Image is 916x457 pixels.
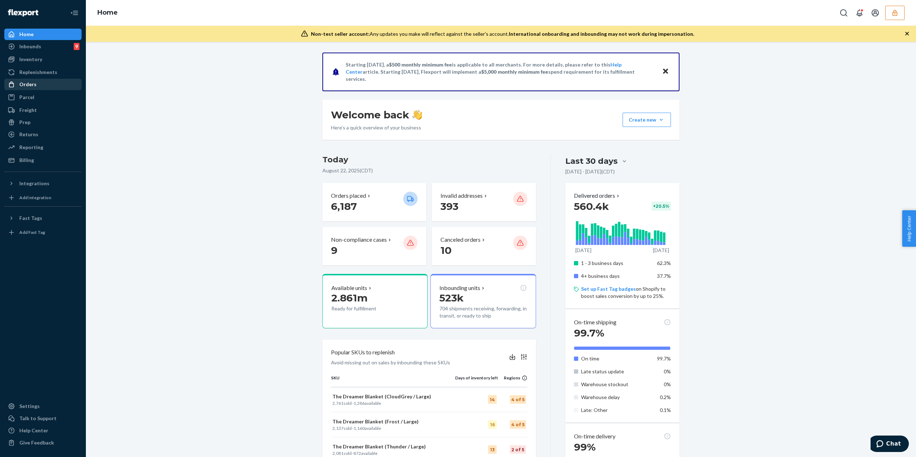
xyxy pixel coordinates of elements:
span: 2,081 [332,451,343,456]
a: Prep [4,117,82,128]
p: Non-compliance cases [331,236,387,244]
p: Starting [DATE], a is applicable to all merchants. For more details, please refer to this article... [346,61,655,83]
span: International onboarding and inbounding may not work during impersonation. [509,31,694,37]
div: 4 of 5 [510,420,526,429]
a: Freight [4,104,82,116]
a: Inventory [4,54,82,65]
span: 99% [574,441,596,453]
div: Add Fast Tag [19,229,45,235]
div: Inbounds [19,43,41,50]
span: 1,286 [354,401,365,406]
div: Replenishments [19,69,57,76]
p: On-time delivery [574,432,615,441]
p: [DATE] [653,247,669,254]
div: 16 [488,420,497,429]
p: Late: Other [581,407,652,414]
div: Parcel [19,94,34,101]
span: 2.861m [331,292,367,304]
div: Returns [19,131,38,138]
div: Add Integration [19,195,51,201]
div: Home [19,31,34,38]
button: Inbounding units523k704 shipments receiving, forwarding, in transit, or ready to ship [430,274,536,328]
div: 4 of 5 [510,395,526,404]
span: 872 [354,451,361,456]
p: Here’s a quick overview of your business [331,124,422,131]
button: Orders placed 6,187 [322,183,426,221]
p: Ready for fulfillment [331,305,398,312]
div: 9 [74,43,79,50]
th: Days of inventory left [455,375,498,387]
span: $500 monthly minimum fee [389,62,452,68]
p: The Dreamer Blanket (Frost / Large) [332,418,454,425]
p: Canceled orders [440,236,481,244]
p: Invalid addresses [440,192,483,200]
p: 4+ business days [581,272,652,280]
button: Give Feedback [4,437,82,448]
button: Create new [623,113,671,127]
span: Help Center [902,210,916,247]
a: Inbounds9 [4,41,82,52]
a: Help Center [4,425,82,436]
p: Popular SKUs to replenish [331,348,395,357]
div: Settings [19,403,40,410]
span: 2,137 [332,426,343,431]
span: 0% [664,368,671,374]
p: August 22, 2025 ( CDT ) [322,167,536,174]
button: Integrations [4,178,82,189]
span: 9 [331,244,337,256]
div: Reporting [19,144,43,151]
p: Avoid missing out on sales by inbounding these SKUs [331,359,450,366]
p: Available units [331,284,367,292]
button: Close Navigation [67,6,82,20]
button: Available units2.861mReady for fulfillment [322,274,428,328]
div: 14 [488,395,497,404]
span: 2,761 [332,401,343,406]
p: on Shopify to boost sales conversion by up to 25%. [581,285,671,300]
iframe: Opens a widget where you can chat to one of our agents [871,436,909,453]
button: Close [661,67,670,77]
button: Talk to Support [4,413,82,424]
p: Orders placed [331,192,366,200]
span: 0% [664,381,671,387]
div: Billing [19,157,34,164]
button: Open notifications [852,6,867,20]
button: Invalid addresses 393 [432,183,536,221]
a: Returns [4,129,82,140]
a: Settings [4,401,82,412]
p: [DATE] [575,247,591,254]
span: 99.7% [657,355,671,362]
a: Reporting [4,142,82,153]
button: Open account menu [868,6,882,20]
div: Prep [19,119,30,126]
p: On-time shipping [574,318,617,326]
span: 0.2% [660,394,671,400]
a: Billing [4,154,82,166]
button: Open Search Box [837,6,851,20]
img: Flexport logo [8,9,38,16]
div: Talk to Support [19,415,57,422]
p: Warehouse stockout [581,381,652,388]
p: 1 - 3 business days [581,260,652,267]
div: Fast Tags [19,215,42,222]
p: [DATE] - [DATE] ( CDT ) [565,168,615,175]
p: sold · available [332,450,454,456]
span: Non-test seller account: [311,31,370,37]
div: Help Center [19,427,48,434]
div: Orders [19,81,36,88]
p: Inbounding units [439,284,480,292]
a: Home [97,9,118,16]
div: Last 30 days [565,156,618,167]
span: 37.7% [657,273,671,279]
button: Delivered orders [574,192,621,200]
ol: breadcrumbs [92,3,123,23]
div: Freight [19,107,37,114]
div: Any updates you make will reflect against the seller's account. [311,30,694,38]
p: On time [581,355,652,362]
p: 704 shipments receiving, forwarding, in transit, or ready to ship [439,305,527,319]
a: Orders [4,79,82,90]
h3: Today [322,154,536,166]
span: 62.3% [657,260,671,266]
p: Late status update [581,368,652,375]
